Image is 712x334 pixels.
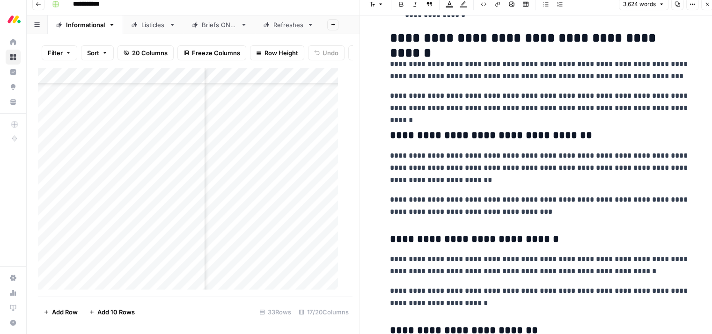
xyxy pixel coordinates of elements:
[273,20,303,29] div: Refreshes
[6,50,21,65] a: Browse
[83,305,140,319] button: Add 10 Rows
[192,48,240,58] span: Freeze Columns
[42,45,77,60] button: Filter
[52,307,78,317] span: Add Row
[6,94,21,109] a: Your Data
[6,270,21,285] a: Settings
[6,35,21,50] a: Home
[177,45,246,60] button: Freeze Columns
[123,15,184,34] a: Listicles
[6,315,21,330] button: Help + Support
[202,20,237,29] div: Briefs ONLY
[117,45,174,60] button: 20 Columns
[6,7,21,31] button: Workspace: Monday.com
[48,15,123,34] a: Informational
[6,65,21,80] a: Insights
[132,48,168,58] span: 20 Columns
[81,45,114,60] button: Sort
[295,305,352,319] div: 17/20 Columns
[323,48,338,58] span: Undo
[255,15,322,34] a: Refreshes
[66,20,105,29] div: Informational
[48,48,63,58] span: Filter
[256,305,295,319] div: 33 Rows
[141,20,165,29] div: Listicles
[264,48,298,58] span: Row Height
[184,15,255,34] a: Briefs ONLY
[308,45,345,60] button: Undo
[6,80,21,94] a: Opportunities
[6,11,22,28] img: Monday.com Logo
[38,305,83,319] button: Add Row
[6,300,21,315] a: Learning Hub
[87,48,99,58] span: Sort
[6,285,21,300] a: Usage
[250,45,304,60] button: Row Height
[97,307,135,317] span: Add 10 Rows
